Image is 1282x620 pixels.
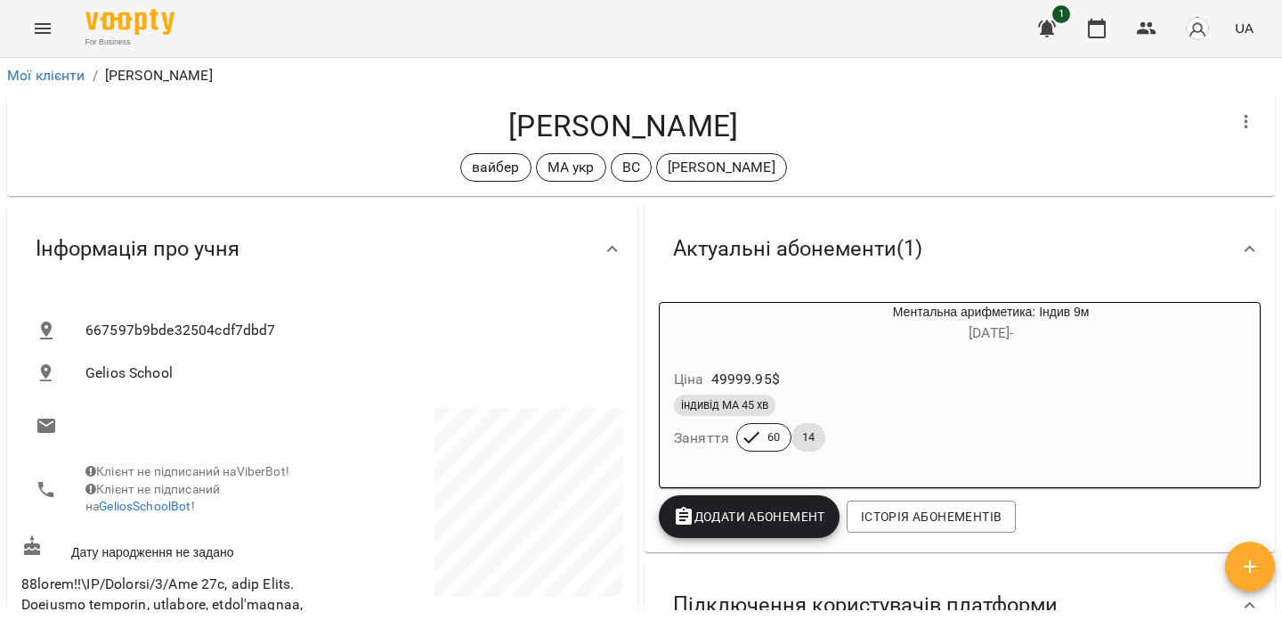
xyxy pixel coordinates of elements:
[674,397,775,413] span: індивід МА 45 хв
[668,157,775,178] p: [PERSON_NAME]
[85,464,289,478] span: Клієнт не підписаний на ViberBot!
[1235,19,1254,37] span: UA
[85,320,609,341] span: 667597b9bde32504cdf7dbd7
[21,7,64,50] button: Menu
[791,429,825,445] span: 14
[21,108,1225,144] h4: [PERSON_NAME]
[861,506,1002,527] span: Історія абонементів
[548,157,595,178] p: МА укр
[472,157,520,178] p: вайбер
[18,532,322,565] div: Дату народження не задано
[757,429,791,445] span: 60
[1052,5,1070,23] span: 1
[645,203,1275,295] div: Актуальні абонементи(1)
[673,235,922,263] span: Актуальні абонементи ( 1 )
[711,369,780,390] p: 49999.95 $
[460,153,531,182] div: вайбер
[745,303,1237,346] div: Ментальна арифметика: Індив 9м
[660,303,745,346] div: Ментальна арифметика: Індив 9м
[36,235,239,263] span: Інформація про учня
[656,153,787,182] div: [PERSON_NAME]
[1185,16,1210,41] img: avatar_s.png
[847,501,1016,533] button: Історія абонементів
[674,367,704,392] h6: Ціна
[99,499,191,513] a: GeliosSchoolBot
[1228,12,1261,45] button: UA
[85,9,174,35] img: Voopty Logo
[969,324,1013,341] span: [DATE] -
[85,482,220,514] span: Клієнт не підписаний на !
[536,153,606,182] div: МА укр
[85,363,609,384] span: Gelios School
[7,65,1275,86] nav: breadcrumb
[622,157,640,178] p: ВС
[105,65,213,86] p: [PERSON_NAME]
[93,65,98,86] li: /
[673,591,1058,619] span: Підключення користувачів платформи
[85,37,174,48] span: For Business
[611,153,652,182] div: ВС
[660,303,1237,473] button: Ментальна арифметика: Індив 9м[DATE]- Ціна49999.95$індивід МА 45 хвЗаняття6014
[673,506,825,527] span: Додати Абонемент
[7,67,85,84] a: Мої клієнти
[7,203,637,295] div: Інформація про учня
[674,426,729,451] h6: Заняття
[659,495,840,538] button: Додати Абонемент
